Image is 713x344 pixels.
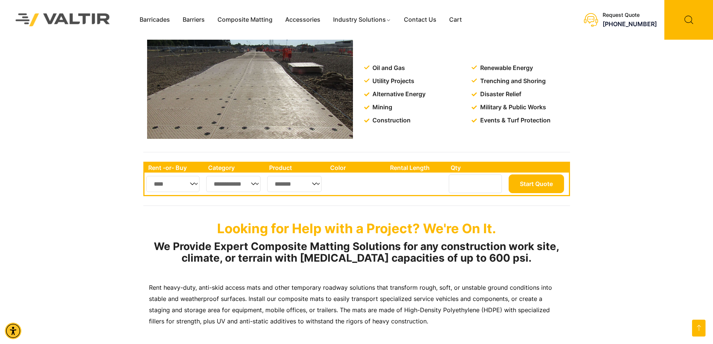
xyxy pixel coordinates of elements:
[6,3,120,36] img: Valtir Rentals
[143,241,570,264] h2: We Provide Expert Composite Matting Solutions for any construction work site, climate, or terrain...
[386,163,447,173] th: Rental Length
[478,89,521,100] span: Disaster Relief
[509,174,564,193] button: Start Quote
[449,174,502,193] input: Number
[144,163,204,173] th: Rent -or- Buy
[133,14,176,25] a: Barricades
[603,20,657,28] a: call (888) 496-3625
[267,176,322,192] select: Single select
[149,282,564,327] p: Rent heavy-duty, anti-skid access mats and other temporary roadway solutions that transform rough...
[326,163,387,173] th: Color
[211,14,279,25] a: Composite Matting
[265,163,326,173] th: Product
[327,14,397,25] a: Industry Solutions
[371,102,392,113] span: Mining
[443,14,468,25] a: Cart
[206,176,261,192] select: Single select
[478,63,533,74] span: Renewable Energy
[478,102,546,113] span: Military & Public Works
[478,115,551,126] span: Events & Turf Protection
[371,63,405,74] span: Oil and Gas
[447,163,506,173] th: Qty
[147,23,353,139] img: A long, flat pathway made of interlocking panels stretches across a construction site, with worke...
[176,14,211,25] a: Barriers
[371,76,414,87] span: Utility Projects
[146,176,200,192] select: Single select
[371,89,426,100] span: Alternative Energy
[279,14,327,25] a: Accessories
[204,163,266,173] th: Category
[371,115,411,126] span: Construction
[143,220,570,236] p: Looking for Help with a Project? We're On It.
[692,320,706,337] a: Open this option
[397,14,443,25] a: Contact Us
[478,76,546,87] span: Trenching and Shoring
[603,12,657,18] div: Request Quote
[5,323,21,339] div: Accessibility Menu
